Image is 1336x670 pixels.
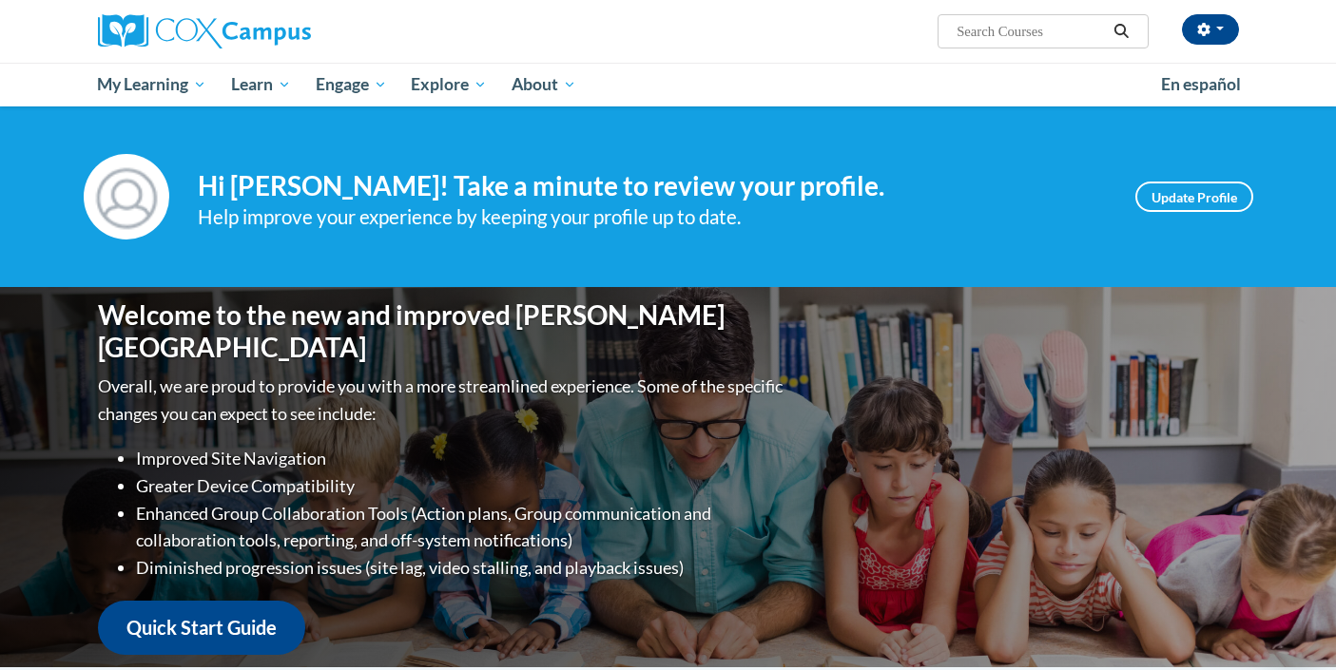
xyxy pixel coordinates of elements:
[1161,74,1241,94] span: En español
[198,201,1107,233] div: Help improve your experience by keeping your profile up to date.
[136,445,787,472] li: Improved Site Navigation
[1149,65,1253,105] a: En español
[1260,594,1321,655] iframe: Button to launch messaging window
[303,63,399,106] a: Engage
[136,472,787,500] li: Greater Device Compatibility
[398,63,499,106] a: Explore
[86,63,220,106] a: My Learning
[1182,14,1239,45] button: Account Settings
[98,601,305,655] a: Quick Start Guide
[136,554,787,582] li: Diminished progression issues (site lag, video stalling, and playback issues)
[97,73,206,96] span: My Learning
[69,63,1268,106] div: Main menu
[1107,20,1135,43] button: Search
[316,73,387,96] span: Engage
[231,73,291,96] span: Learn
[499,63,589,106] a: About
[512,73,576,96] span: About
[98,299,787,363] h1: Welcome to the new and improved [PERSON_NAME][GEOGRAPHIC_DATA]
[136,500,787,555] li: Enhanced Group Collaboration Tools (Action plans, Group communication and collaboration tools, re...
[198,170,1107,202] h4: Hi [PERSON_NAME]! Take a minute to review your profile.
[955,20,1107,43] input: Search Courses
[98,373,787,428] p: Overall, we are proud to provide you with a more streamlined experience. Some of the specific cha...
[1135,182,1253,212] a: Update Profile
[98,14,311,48] img: Cox Campus
[84,154,169,239] img: Profile Image
[411,73,487,96] span: Explore
[98,14,459,48] a: Cox Campus
[219,63,303,106] a: Learn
